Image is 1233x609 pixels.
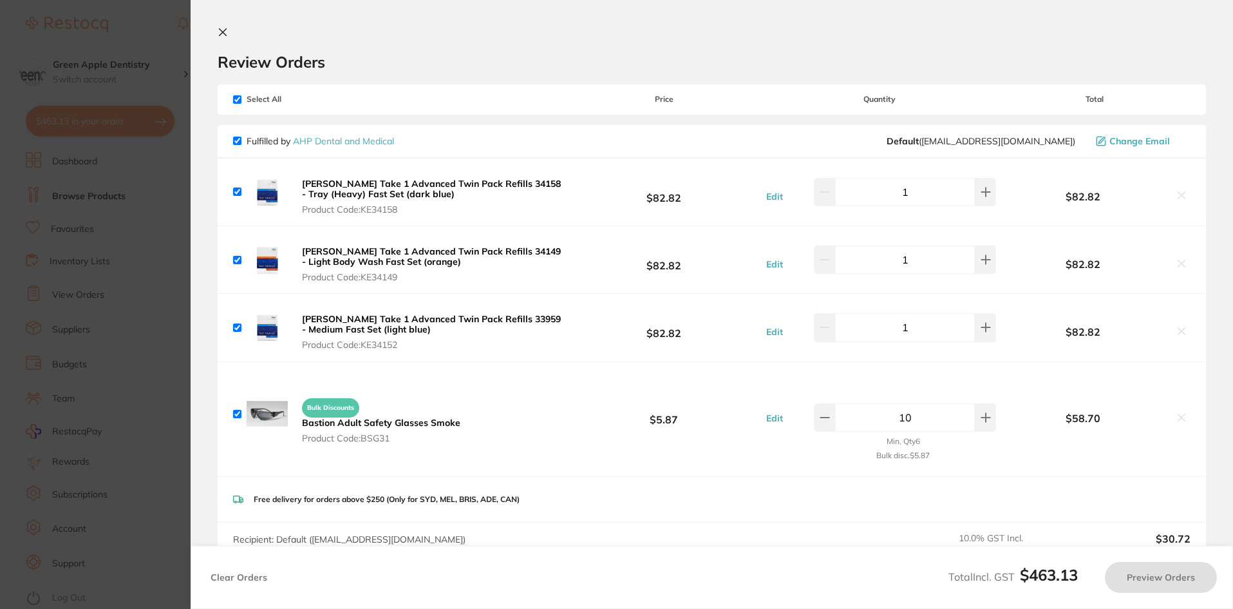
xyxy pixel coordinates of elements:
[999,258,1167,270] b: $82.82
[218,52,1206,72] h2: Review Orders
[1109,136,1170,146] span: Change Email
[762,258,787,270] button: Edit
[302,272,564,282] span: Product Code: KE34149
[887,135,919,147] b: Default
[762,326,787,338] button: Edit
[568,402,759,426] b: $5.87
[302,313,561,335] b: [PERSON_NAME] Take 1 Advanced Twin Pack Refills 33959 - Medium Fast Set (light blue)
[568,95,759,104] span: Price
[887,437,920,446] small: Min. Qty 6
[762,191,787,202] button: Edit
[298,392,464,444] button: Bulk Discounts Bastion Adult Safety Glasses Smoke Product Code:BSG31
[207,562,271,593] button: Clear Orders
[876,451,930,460] small: Bulk disc. $5.87
[247,136,394,146] p: Fulfilled by
[568,248,759,272] b: $82.82
[302,398,359,418] span: Bulk Discounts
[247,171,288,213] img: dWl4Z3c5NQ
[247,307,288,348] img: dXNuNzI4Nw
[760,95,999,104] span: Quantity
[302,417,460,429] b: Bastion Adult Safety Glasses Smoke
[302,340,564,350] span: Product Code: KE34152
[233,534,466,545] span: Recipient: Default ( [EMAIL_ADDRESS][DOMAIN_NAME] )
[948,570,1078,583] span: Total Incl. GST
[1020,565,1078,585] b: $463.13
[302,433,460,443] span: Product Code: BSG31
[233,95,362,104] span: Select All
[568,180,759,204] b: $82.82
[302,246,561,267] b: [PERSON_NAME] Take 1 Advanced Twin Pack Refills 34149 - Light Body Wash Fast Set (orange)
[1105,562,1217,593] button: Preview Orders
[298,246,568,283] button: [PERSON_NAME] Take 1 Advanced Twin Pack Refills 34149 - Light Body Wash Fast Set (orange) Product...
[568,316,759,340] b: $82.82
[762,412,787,424] button: Edit
[887,136,1075,146] span: orders@ahpdentalmedical.com.au
[302,178,561,200] b: [PERSON_NAME] Take 1 Advanced Twin Pack Refills 34158 - Tray (Heavy) Fast Set (dark blue)
[298,313,568,351] button: [PERSON_NAME] Take 1 Advanced Twin Pack Refills 33959 - Medium Fast Set (light blue) Product Code...
[293,135,394,147] a: AHP Dental and Medical
[254,495,520,504] p: Free delivery for orders above $250 (Only for SYD, MEL, BRIS, ADE, CAN)
[959,533,1069,561] span: 10.0 % GST Incl.
[302,204,564,215] span: Product Code: KE34158
[247,393,288,434] img: MDRuYzRueQ
[999,95,1191,104] span: Total
[298,178,568,215] button: [PERSON_NAME] Take 1 Advanced Twin Pack Refills 34158 - Tray (Heavy) Fast Set (dark blue) Product...
[1092,135,1191,147] button: Change Email
[999,412,1167,424] b: $58.70
[1080,533,1191,561] output: $30.72
[247,239,288,280] img: MjdqeHYzbQ
[999,191,1167,202] b: $82.82
[999,326,1167,338] b: $82.82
